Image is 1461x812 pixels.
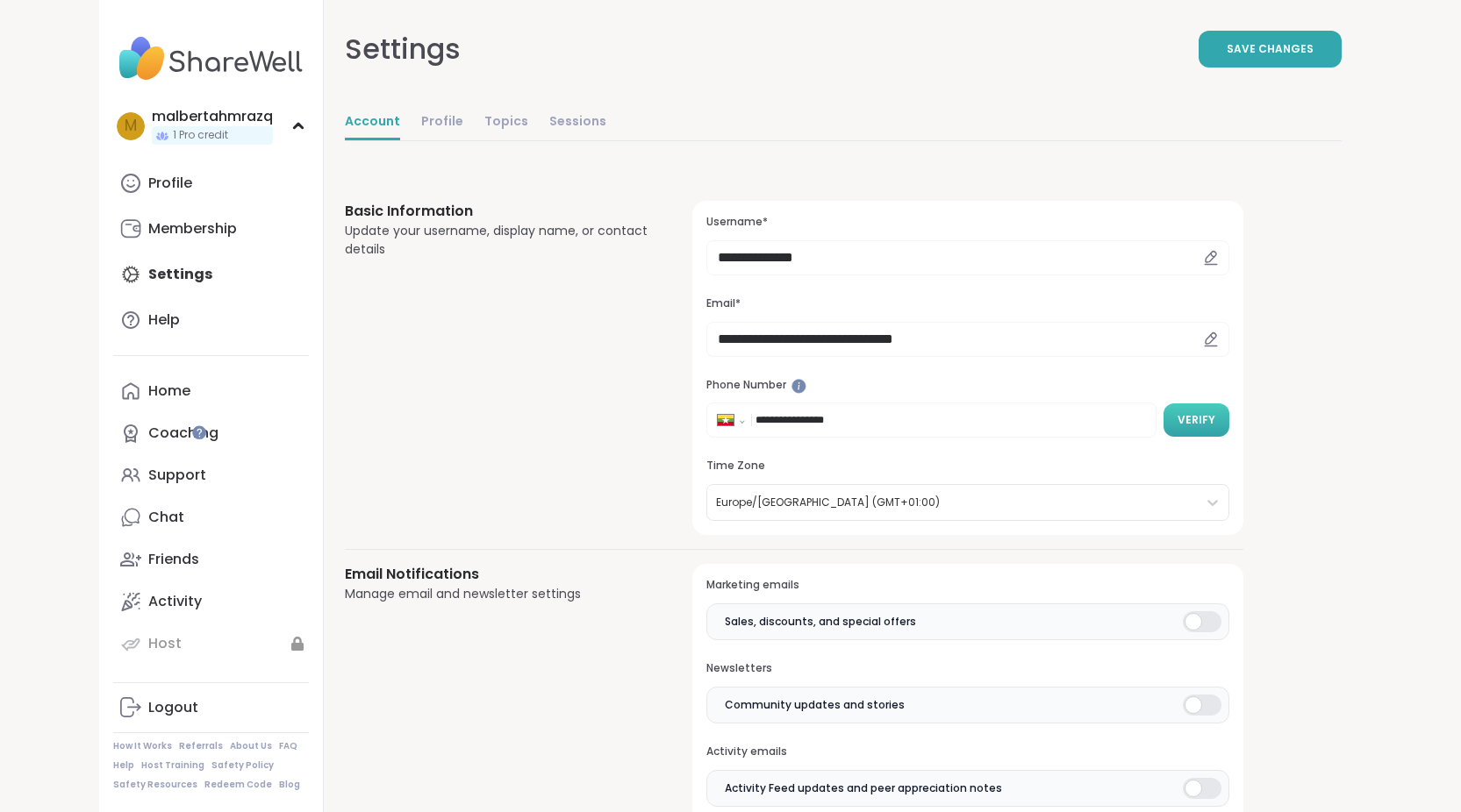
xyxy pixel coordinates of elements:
a: Help [113,759,134,772]
span: 1 Pro credit [173,128,228,143]
div: Manage email and newsletter settings [345,585,651,603]
a: Membership [113,208,309,250]
span: Verify [1178,412,1215,428]
div: Settings [345,28,461,70]
span: Activity Feed updates and peer appreciation notes [725,780,1002,796]
a: Referrals [179,740,223,752]
span: Sales, discounts, and special offers [725,614,916,630]
a: Help [113,299,309,341]
h3: Basic Information [345,201,651,222]
a: Redeem Code [204,779,272,791]
a: Home [113,370,309,412]
a: Sessions [549,105,606,140]
span: Community updates and stories [725,697,905,713]
a: Topics [484,105,528,140]
a: Activity [113,581,309,623]
div: Host [148,634,182,653]
div: Coaching [148,424,218,443]
h3: Newsletters [706,661,1228,676]
a: FAQ [279,740,297,752]
a: Blog [279,779,300,791]
h3: Activity emails [706,744,1228,759]
h3: Phone Number [706,378,1228,393]
button: Save Changes [1199,31,1342,68]
div: malbertahmrazq [152,107,273,126]
div: Friends [148,550,199,569]
a: Friends [113,538,309,581]
div: Membership [148,219,237,239]
iframe: Spotlight [791,379,806,394]
a: About Us [230,740,272,752]
div: Support [148,466,206,485]
a: Coaching [113,412,309,454]
a: Host Training [141,759,204,772]
a: Chat [113,496,309,538]
div: Profile [148,174,192,193]
a: Profile [421,105,463,140]
a: Safety Policy [211,759,274,772]
div: Activity [148,592,202,611]
h3: Email Notifications [345,564,651,585]
img: ShareWell Nav Logo [113,28,309,89]
a: Host [113,623,309,665]
a: Account [345,105,400,140]
h3: Email* [706,296,1228,311]
a: Logout [113,687,309,729]
a: Support [113,454,309,496]
div: Home [148,381,190,401]
div: Update your username, display name, or contact details [345,222,651,259]
button: Verify [1164,403,1229,437]
a: Safety Resources [113,779,197,791]
h3: Username* [706,215,1228,230]
div: Logout [148,698,198,717]
div: Chat [148,508,184,527]
div: Help [148,310,180,330]
h3: Time Zone [706,459,1228,474]
a: Profile [113,162,309,204]
a: How It Works [113,740,172,752]
span: m [125,115,137,138]
h3: Marketing emails [706,578,1228,593]
iframe: Spotlight [192,425,206,439]
span: Save Changes [1227,41,1314,57]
